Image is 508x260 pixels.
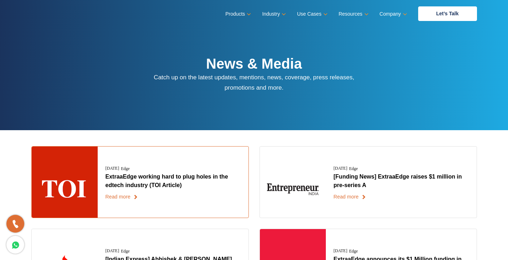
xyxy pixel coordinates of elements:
[206,56,302,71] strong: News & Media
[380,9,406,19] a: Company
[262,9,284,19] a: Industry
[297,9,326,19] a: Use Cases
[225,9,250,19] a: Products
[106,193,138,200] a: Read more
[334,193,366,200] a: Read more
[418,6,477,21] a: Let’s Talk
[145,72,363,93] p: Catch up on the latest updates, mentions, news, coverage, press releases, promotions and more.
[339,9,367,19] a: Resources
